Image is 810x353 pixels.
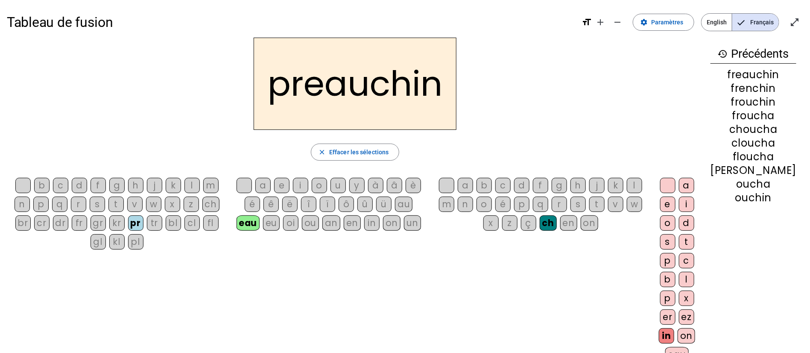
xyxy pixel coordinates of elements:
div: v [608,197,623,212]
button: Effacer les sélections [311,144,399,161]
div: b [34,178,50,193]
div: é [245,197,260,212]
div: in [659,328,674,344]
div: k [166,178,181,193]
div: cloucha [711,138,796,148]
div: ez [679,309,694,325]
div: on [581,215,598,231]
div: gl [91,234,106,250]
div: a [458,178,473,193]
div: o [477,197,492,212]
div: j [147,178,162,193]
div: h [128,178,143,193]
div: z [502,215,518,231]
div: tr [147,215,162,231]
mat-button-toggle-group: Language selection [701,13,779,31]
div: k [608,178,623,193]
mat-icon: open_in_full [790,17,800,27]
div: cl [184,215,200,231]
div: frenchin [711,83,796,94]
div: on [678,328,695,344]
mat-icon: close [318,148,326,156]
div: î [301,197,316,212]
div: x [165,197,180,212]
div: â [387,178,402,193]
div: ch [540,215,557,231]
div: m [203,178,219,193]
button: Augmenter la taille de la police [592,14,609,31]
div: g [109,178,125,193]
div: b [477,178,492,193]
div: û [357,197,373,212]
div: v [127,197,143,212]
div: d [679,215,694,231]
div: m [439,197,454,212]
div: n [458,197,473,212]
div: frouchin [711,97,796,107]
div: ç [521,215,536,231]
div: x [483,215,499,231]
div: ê [263,197,279,212]
div: p [33,197,49,212]
div: c [53,178,68,193]
div: f [91,178,106,193]
div: ch [202,197,219,212]
div: u [330,178,346,193]
div: a [255,178,271,193]
div: i [293,178,308,193]
div: e [660,197,675,212]
div: au [395,197,412,212]
div: r [71,197,86,212]
div: pl [128,234,143,250]
div: è [406,178,421,193]
div: fl [203,215,219,231]
span: English [702,14,732,31]
div: ü [376,197,392,212]
span: Paramètres [651,17,684,27]
div: d [514,178,529,193]
div: l [679,272,694,287]
div: s [570,197,586,212]
div: floucha [711,152,796,162]
div: er [660,309,675,325]
mat-icon: remove [612,17,623,27]
div: fr [72,215,87,231]
div: p [514,197,529,212]
div: x [679,291,694,306]
div: ô [339,197,354,212]
div: e [274,178,289,193]
div: [PERSON_NAME] [711,165,796,176]
div: kl [109,234,125,250]
div: n [15,197,30,212]
div: à [368,178,383,193]
div: g [552,178,567,193]
div: o [312,178,327,193]
div: c [495,178,511,193]
h2: preauchin [254,38,456,130]
div: eu [263,215,280,231]
div: choucha [711,124,796,135]
div: o [660,215,675,231]
div: froucha [711,111,796,121]
div: f [533,178,548,193]
button: Entrer en plein écran [786,14,803,31]
div: p [660,253,675,268]
div: s [90,197,105,212]
div: kr [109,215,125,231]
div: r [552,197,567,212]
div: h [570,178,586,193]
div: z [184,197,199,212]
div: c [679,253,694,268]
div: j [589,178,605,193]
div: freauchin [711,70,796,80]
div: s [660,234,675,250]
mat-icon: settings [640,18,648,26]
div: en [560,215,577,231]
mat-icon: format_size [582,17,592,27]
div: q [533,197,548,212]
div: bl [166,215,181,231]
div: un [404,215,421,231]
div: ouchin [711,193,796,203]
div: en [344,215,361,231]
div: b [660,272,675,287]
